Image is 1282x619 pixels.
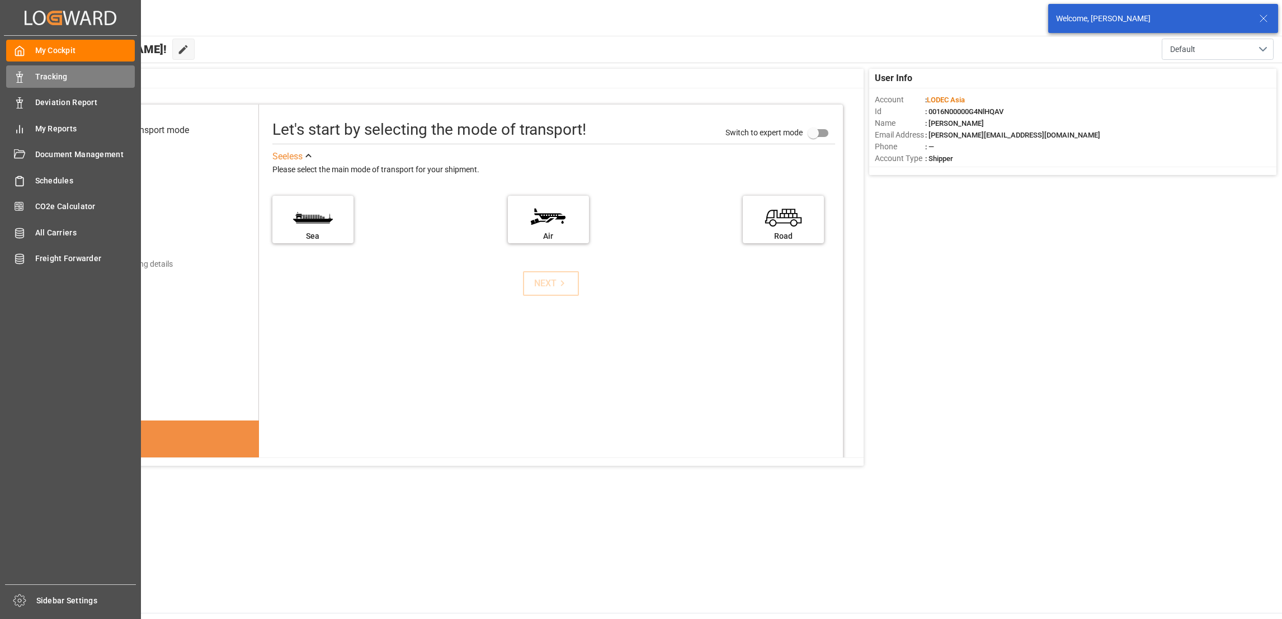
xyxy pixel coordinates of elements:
a: Deviation Report [6,92,135,114]
div: Welcome, [PERSON_NAME] [1056,13,1248,25]
span: Schedules [35,175,135,187]
a: Tracking [6,65,135,87]
span: : [PERSON_NAME] [925,119,984,127]
span: Account [875,94,925,106]
a: Document Management [6,144,135,166]
div: Please select the main mode of transport for your shipment. [272,163,836,177]
span: Phone [875,141,925,153]
span: LODEC Asia [927,96,965,104]
span: Freight Forwarder [35,253,135,264]
a: Schedules [6,169,135,191]
div: See less [272,150,303,163]
div: Select transport mode [102,124,189,137]
a: All Carriers [6,221,135,243]
span: Default [1170,44,1195,55]
div: Sea [278,230,348,242]
span: Deviation Report [35,97,135,108]
div: Road [748,230,818,242]
span: My Reports [35,123,135,135]
span: : Shipper [925,154,953,163]
span: My Cockpit [35,45,135,56]
span: Sidebar Settings [36,595,136,607]
div: Let's start by selecting the mode of transport! [272,118,586,141]
span: Account Type [875,153,925,164]
span: CO2e Calculator [35,201,135,212]
button: open menu [1162,39,1274,60]
span: All Carriers [35,227,135,239]
a: My Reports [6,117,135,139]
span: Document Management [35,149,135,160]
span: User Info [875,72,912,85]
span: Switch to expert mode [725,127,803,136]
button: NEXT [523,271,579,296]
a: Freight Forwarder [6,248,135,270]
a: CO2e Calculator [6,196,135,218]
span: Hello [PERSON_NAME]! [46,39,167,60]
span: : — [925,143,934,151]
span: Tracking [35,71,135,83]
div: Air [513,230,583,242]
span: : [PERSON_NAME][EMAIL_ADDRESS][DOMAIN_NAME] [925,131,1100,139]
span: Name [875,117,925,129]
span: Email Address [875,129,925,141]
a: My Cockpit [6,40,135,62]
span: : [925,96,965,104]
span: : 0016N00000G4NlHQAV [925,107,1003,116]
div: NEXT [534,277,568,290]
span: Id [875,106,925,117]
